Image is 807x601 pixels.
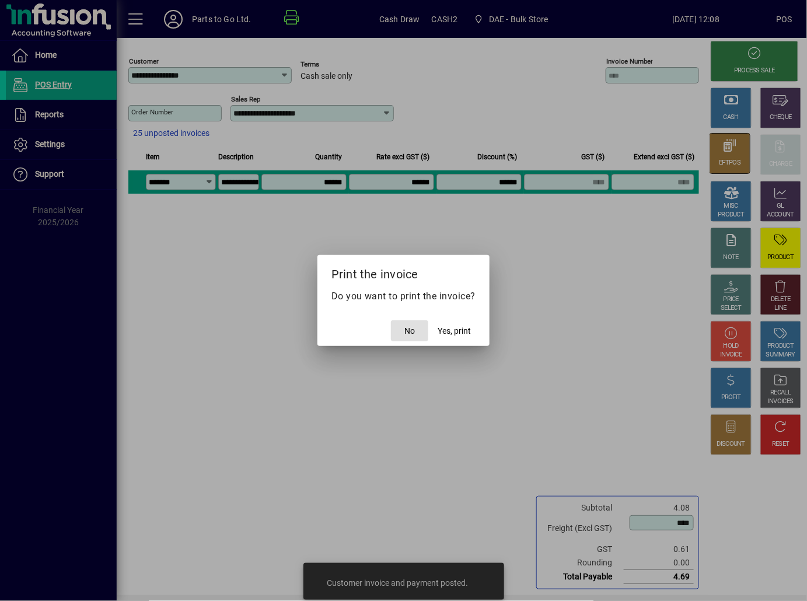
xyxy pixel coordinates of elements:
[317,255,490,289] h2: Print the invoice
[391,320,428,341] button: No
[438,325,471,337] span: Yes, print
[404,325,415,337] span: No
[331,289,476,303] p: Do you want to print the invoice?
[433,320,476,341] button: Yes, print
